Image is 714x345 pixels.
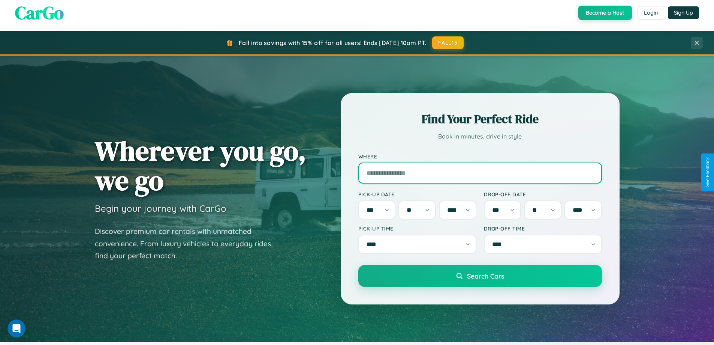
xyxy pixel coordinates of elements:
label: Drop-off Time [484,225,602,232]
div: Give Feedback [705,157,710,188]
button: Login [638,6,664,20]
button: Sign Up [668,6,699,19]
button: Become a Host [578,6,632,20]
button: Search Cars [358,265,602,287]
label: Pick-up Time [358,225,476,232]
p: Book in minutes, drive in style [358,131,602,142]
label: Drop-off Date [484,191,602,197]
h1: Wherever you go, we go [95,136,306,195]
label: Pick-up Date [358,191,476,197]
span: Fall into savings with 15% off for all users! Ends [DATE] 10am PT. [239,39,427,47]
p: Discover premium car rentals with unmatched convenience. From luxury vehicles to everyday rides, ... [95,225,282,262]
h3: Begin your journey with CarGo [95,203,226,214]
button: FALL15 [432,36,464,49]
span: CarGo [15,0,64,25]
h2: Find Your Perfect Ride [358,111,602,127]
span: Search Cars [467,272,504,280]
iframe: Intercom live chat [7,319,25,337]
label: Where [358,153,602,160]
